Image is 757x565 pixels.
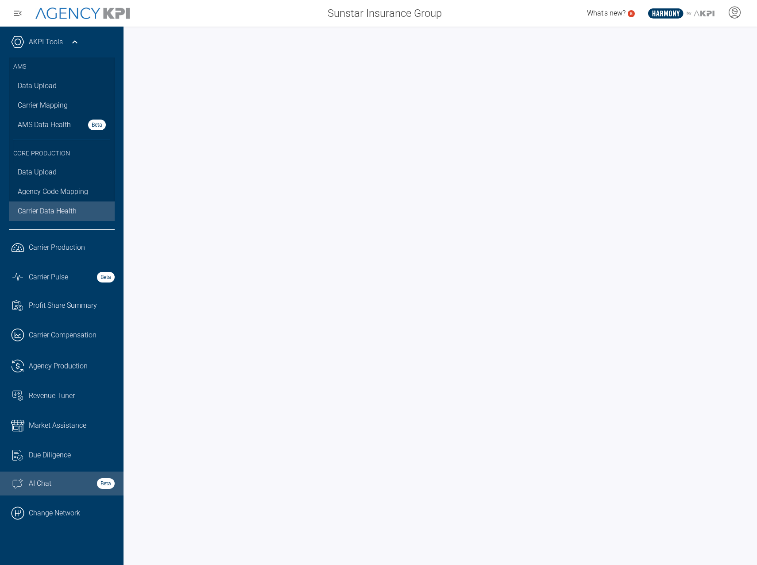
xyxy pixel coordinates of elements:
a: 5 [628,10,635,17]
span: Due Diligence [29,450,71,461]
strong: Beta [97,272,115,282]
span: Sunstar Insurance Group [328,5,442,21]
a: Carrier Data Health [9,201,115,221]
strong: Beta [88,120,106,130]
strong: Beta [97,478,115,489]
a: Agency Code Mapping [9,182,115,201]
span: AMS Data Health [18,120,71,130]
span: Carrier Pulse [29,272,68,282]
span: Market Assistance [29,420,86,431]
span: Agency Production [29,361,88,372]
span: Revenue Tuner [29,391,75,401]
span: Carrier Data Health [18,206,77,217]
span: Carrier Compensation [29,330,97,341]
text: 5 [630,11,633,16]
a: Data Upload [9,76,115,96]
span: What's new? [587,9,626,17]
a: Carrier Mapping [9,96,115,115]
span: AI Chat [29,478,51,489]
h3: Core Production [13,139,110,163]
img: AgencyKPI [35,8,130,19]
span: Carrier Production [29,242,85,253]
span: Profit Share Summary [29,300,97,311]
a: AKPI Tools [29,37,63,47]
a: Data Upload [9,163,115,182]
a: AMS Data HealthBeta [9,115,115,135]
h3: AMS [13,58,110,76]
